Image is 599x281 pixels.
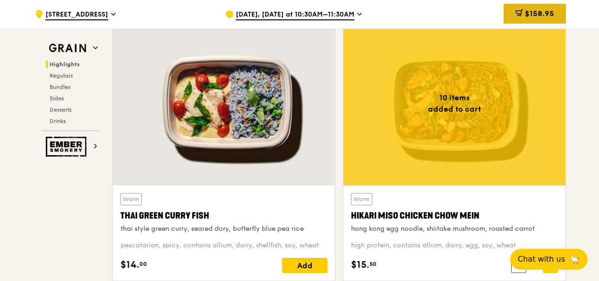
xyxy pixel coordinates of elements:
[351,258,369,272] span: $15.
[139,260,147,268] span: 00
[120,258,139,272] span: $14.
[120,224,327,234] div: thai style green curry, seared dory, butterfly blue pea rice
[351,209,558,222] div: Hikari Miso Chicken Chow Mein
[50,61,80,68] span: Highlights
[369,260,377,268] span: 50
[510,249,588,270] button: Chat with us🦙
[45,10,108,20] span: [STREET_ADDRESS]
[351,193,372,205] div: Warm
[120,209,327,222] div: Thai Green Curry Fish
[50,84,70,90] span: Bundles
[351,241,558,250] div: high protein, contains allium, dairy, egg, soy, wheat
[50,106,71,113] span: Desserts
[120,241,327,250] div: pescatarian, spicy, contains allium, dairy, shellfish, soy, wheat
[236,10,354,20] span: [DATE], [DATE] at 10:30AM–11:30AM
[50,118,66,124] span: Drinks
[282,258,327,273] div: Add
[518,254,565,265] span: Chat with us
[46,40,89,57] img: Grain web logo
[50,72,73,79] span: Regulars
[50,95,64,102] span: Sides
[569,254,580,265] span: 🦙
[120,193,142,205] div: Warm
[525,9,554,18] span: $158.95
[351,224,558,234] div: hong kong egg noodle, shiitake mushroom, roasted carrot
[46,137,89,157] img: Ember Smokery web logo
